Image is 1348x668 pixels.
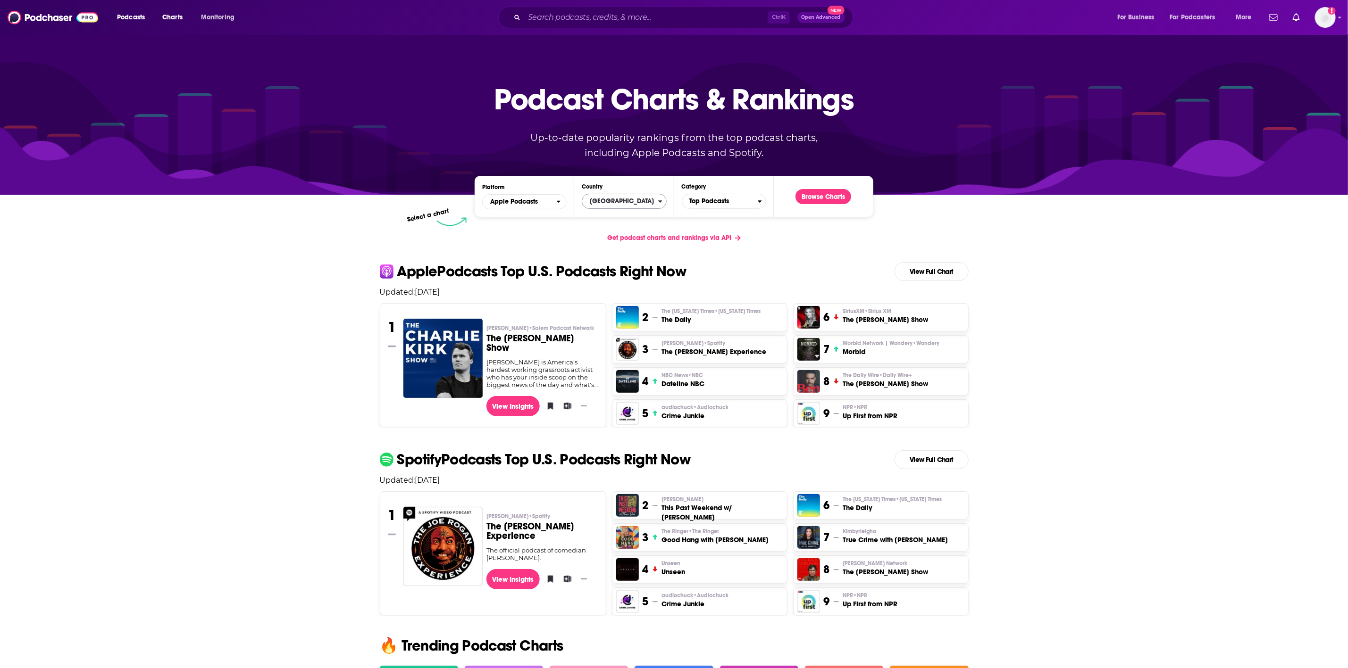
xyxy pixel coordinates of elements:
[1289,9,1304,25] a: Show notifications dropdown
[397,264,687,279] p: Apple Podcasts Top U.S. Podcasts Right Now
[486,512,598,520] p: Joe Rogan • Spotify
[797,494,820,517] a: The Daily
[616,338,639,361] img: The Joe Rogan Experience
[372,476,976,485] p: Updated: [DATE]
[643,310,649,324] h3: 2
[1328,7,1336,15] svg: Add a profile image
[407,207,450,223] p: Select a chart
[403,319,483,398] a: The Charlie Kirk Show
[578,401,591,411] button: Show More Button
[682,194,766,209] button: Categories
[486,324,594,332] span: [PERSON_NAME]
[797,306,820,329] a: The Megyn Kelly Show
[600,226,748,249] a: Get podcast charts and rankings via API
[156,10,188,25] a: Charts
[616,558,639,581] a: Unseen
[661,503,783,522] h3: This Past Weekend w/ [PERSON_NAME]
[380,264,394,278] img: apple Icon
[661,599,728,609] h3: Crime Junkie
[824,310,830,324] h3: 6
[797,370,820,393] img: The Ben Shapiro Show
[824,406,830,421] h3: 9
[843,347,939,356] h3: Morbid
[864,308,891,314] span: • Sirius XM
[486,512,550,520] span: [PERSON_NAME]
[486,512,598,546] a: [PERSON_NAME]•SpotifyThe [PERSON_NAME] Experience
[843,592,897,609] a: NPR•NPRUp First from NPR
[616,306,639,329] img: The Daily
[797,402,820,425] a: Up First from NPR
[661,339,766,347] p: Joe Rogan • Spotify
[643,530,649,544] h3: 3
[524,10,768,25] input: Search podcasts, credits, & more...
[616,370,639,393] img: Dateline NBC
[643,342,649,356] h3: 3
[843,339,939,347] p: Morbid Network | Wondery • Wondery
[688,528,719,535] span: • The Ringer
[661,560,680,567] span: Unseen
[544,572,553,586] button: Bookmark Podcast
[607,234,731,242] span: Get podcast charts and rankings via API
[843,404,897,421] a: NPR•NPRUp First from NPR
[797,12,845,23] button: Open AdvancedNew
[616,590,639,613] a: Crime Junkie
[1236,11,1252,24] span: More
[661,411,728,421] h3: Crime Junkie
[682,193,758,209] span: Top Podcasts
[616,402,639,425] a: Crime Junkie
[843,379,928,388] h3: The [PERSON_NAME] Show
[507,7,862,28] div: Search podcasts, credits, & more...
[482,194,567,209] h2: Platforms
[661,495,703,503] span: [PERSON_NAME]
[661,592,728,609] a: audiochuck•AudiochuckCrime Junkie
[661,567,685,577] h3: Unseen
[372,288,976,297] p: Updated: [DATE]
[824,594,830,609] h3: 9
[895,450,969,469] a: View Full Chart
[1315,7,1336,28] img: User Profile
[824,498,830,512] h3: 6
[843,371,928,379] p: The Daily Wire • Daily Wire+
[797,338,820,361] img: Morbid
[437,217,467,226] img: select arrow
[1164,10,1229,25] button: open menu
[843,411,897,421] h3: Up First from NPR
[661,404,728,421] a: audiochuck•AudiochuckCrime Junkie
[1229,10,1264,25] button: open menu
[661,592,728,599] p: audiochuck • Audiochuck
[843,315,928,324] h3: The [PERSON_NAME] Show
[486,522,598,541] h3: The [PERSON_NAME] Experience
[843,371,912,379] span: The Daily Wire
[824,562,830,577] h3: 8
[661,495,783,522] a: [PERSON_NAME]This Past Weekend w/ [PERSON_NAME]
[661,528,769,535] p: The Ringer • The Ringer
[843,528,948,544] a: KimbyrleighaTrue Crime with [PERSON_NAME]
[843,528,948,535] p: Kimbyrleigha
[797,590,820,613] img: Up First from NPR
[372,638,976,653] h2: 🔥 Trending Podcast Charts
[494,68,854,130] p: Podcast Charts & Rankings
[661,495,783,503] p: Theo Von
[843,495,942,512] a: The [US_STATE] Times•[US_STATE] TimesThe Daily
[661,371,704,379] p: NBC News • NBC
[693,404,728,411] span: • Audiochuck
[582,193,658,209] span: [GEOGRAPHIC_DATA]
[797,526,820,549] img: True Crime with Kimbyr
[643,498,649,512] h3: 2
[616,526,639,549] img: Good Hang with Amy Poehler
[490,198,538,205] span: Apple Podcasts
[795,189,851,204] button: Browse Charts
[843,503,942,512] h3: The Daily
[194,10,247,25] button: open menu
[1170,11,1215,24] span: For Podcasters
[661,315,761,324] h3: The Daily
[661,528,769,544] a: The Ringer•The RingerGood Hang with [PERSON_NAME]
